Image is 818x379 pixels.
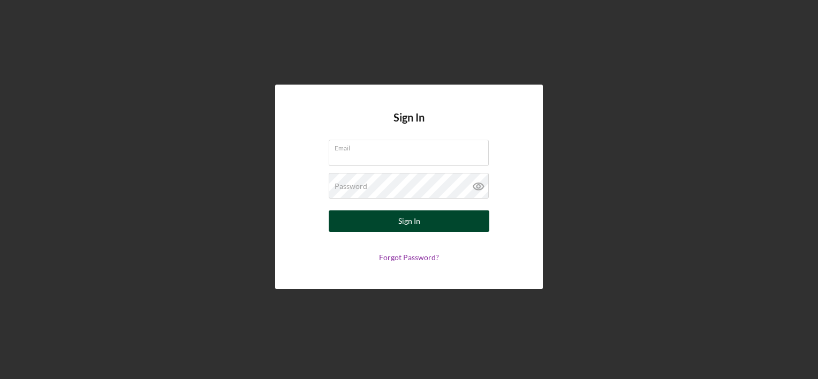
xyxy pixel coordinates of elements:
[335,182,367,191] label: Password
[379,253,439,262] a: Forgot Password?
[393,111,425,140] h4: Sign In
[335,140,489,152] label: Email
[329,210,489,232] button: Sign In
[398,210,420,232] div: Sign In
